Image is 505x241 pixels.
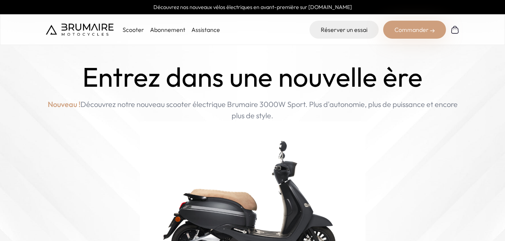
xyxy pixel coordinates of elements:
[450,25,460,34] img: Panier
[191,26,220,33] a: Assistance
[150,26,185,33] a: Abonnement
[46,24,114,36] img: Brumaire Motocycles
[48,99,80,110] span: Nouveau !
[309,21,379,39] a: Réserver un essai
[123,25,144,34] p: Scooter
[46,99,460,121] p: Découvrez notre nouveau scooter électrique Brumaire 3000W Sport. Plus d'autonomie, plus de puissa...
[430,29,435,33] img: right-arrow-2.png
[383,21,446,39] div: Commander
[82,62,423,93] h1: Entrez dans une nouvelle ère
